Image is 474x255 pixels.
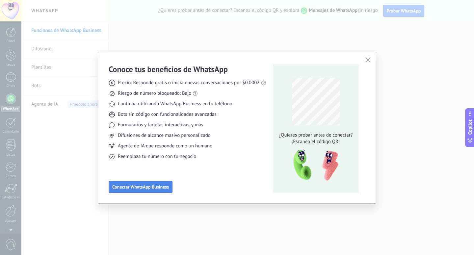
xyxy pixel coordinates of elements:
span: ¡Escanea el código QR! [277,139,355,145]
span: Bots sin código con funcionalidades avanzadas [118,111,217,118]
span: Reemplaza tu número con tu negocio [118,153,196,160]
button: Conectar WhatsApp Business [109,181,172,193]
h3: Conoce tus beneficios de WhatsApp [109,64,228,74]
span: Conectar WhatsApp Business [112,185,169,189]
span: Precio: Responde gratis o inicia nuevas conversaciones por $0.0002 [118,80,260,86]
span: Copilot [467,119,473,135]
span: Agente de IA que responde como un humano [118,143,212,149]
span: Continúa utilizando WhatsApp Business en tu teléfono [118,101,232,107]
span: ¿Quieres probar antes de conectar? [277,132,355,139]
img: qr-pic-1x.png [288,148,340,183]
span: Formularios y tarjetas interactivas, y más [118,122,203,128]
span: Difusiones de alcance masivo personalizado [118,132,211,139]
span: Riesgo de número bloqueado: Bajo [118,90,191,97]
